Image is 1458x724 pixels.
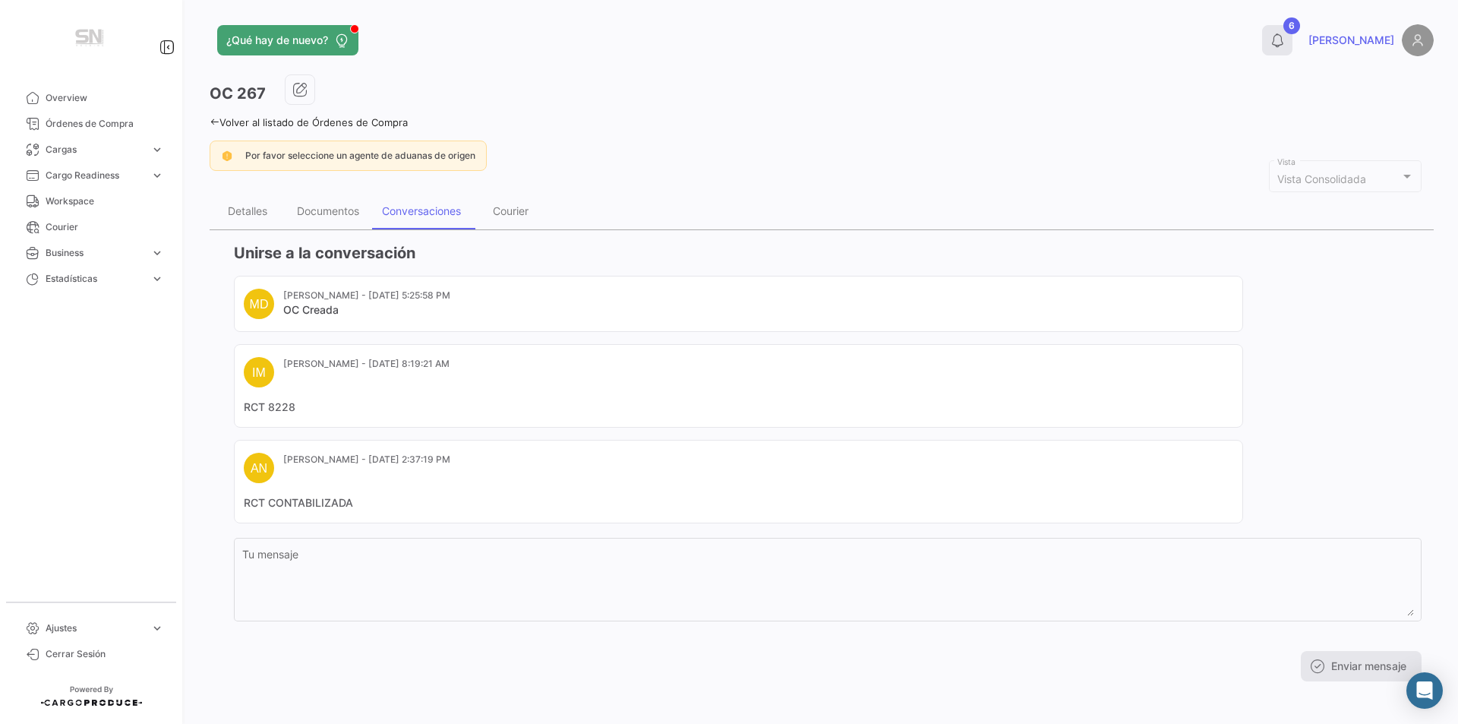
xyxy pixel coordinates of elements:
a: Courier [12,214,170,240]
a: Workspace [12,188,170,214]
span: expand_more [150,621,164,635]
span: expand_more [150,272,164,286]
mat-card-content: RCT 8228 [244,400,1233,415]
div: Abrir Intercom Messenger [1406,672,1443,709]
span: expand_more [150,169,164,182]
h3: OC 267 [210,83,266,104]
div: Documentos [297,204,359,217]
span: expand_more [150,246,164,260]
div: Courier [493,204,529,217]
span: Órdenes de Compra [46,117,164,131]
span: Business [46,246,144,260]
h3: Unirse a la conversación [234,242,1422,264]
span: Overview [46,91,164,105]
mat-card-subtitle: [PERSON_NAME] - [DATE] 2:37:19 PM [283,453,450,466]
mat-card-subtitle: [PERSON_NAME] - [DATE] 5:25:58 PM [283,289,450,302]
span: Vista Consolidada [1277,172,1366,185]
span: Estadísticas [46,272,144,286]
span: Por favor seleccione un agente de aduanas de origen [245,150,475,161]
span: Cargas [46,143,144,156]
button: ¿Qué hay de nuevo? [217,25,358,55]
img: Manufactura+Logo.png [53,18,129,61]
span: [PERSON_NAME] [1308,33,1394,48]
span: Workspace [46,194,164,208]
div: AN [244,453,274,483]
div: IM [244,357,274,387]
span: Ajustes [46,621,144,635]
a: Volver al listado de Órdenes de Compra [210,116,408,128]
mat-card-title: OC Creada [283,302,450,318]
div: Conversaciones [382,204,461,217]
div: MD [244,289,274,319]
span: Courier [46,220,164,234]
mat-card-subtitle: [PERSON_NAME] - [DATE] 8:19:21 AM [283,357,450,371]
span: Cargo Readiness [46,169,144,182]
a: Órdenes de Compra [12,111,170,137]
mat-card-content: RCT CONTABILIZADA [244,495,1233,511]
span: expand_more [150,143,164,156]
span: ¿Qué hay de nuevo? [226,33,328,48]
a: Overview [12,85,170,111]
span: Cerrar Sesión [46,647,164,661]
div: Detalles [228,204,267,217]
img: placeholder-user.png [1402,24,1434,56]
